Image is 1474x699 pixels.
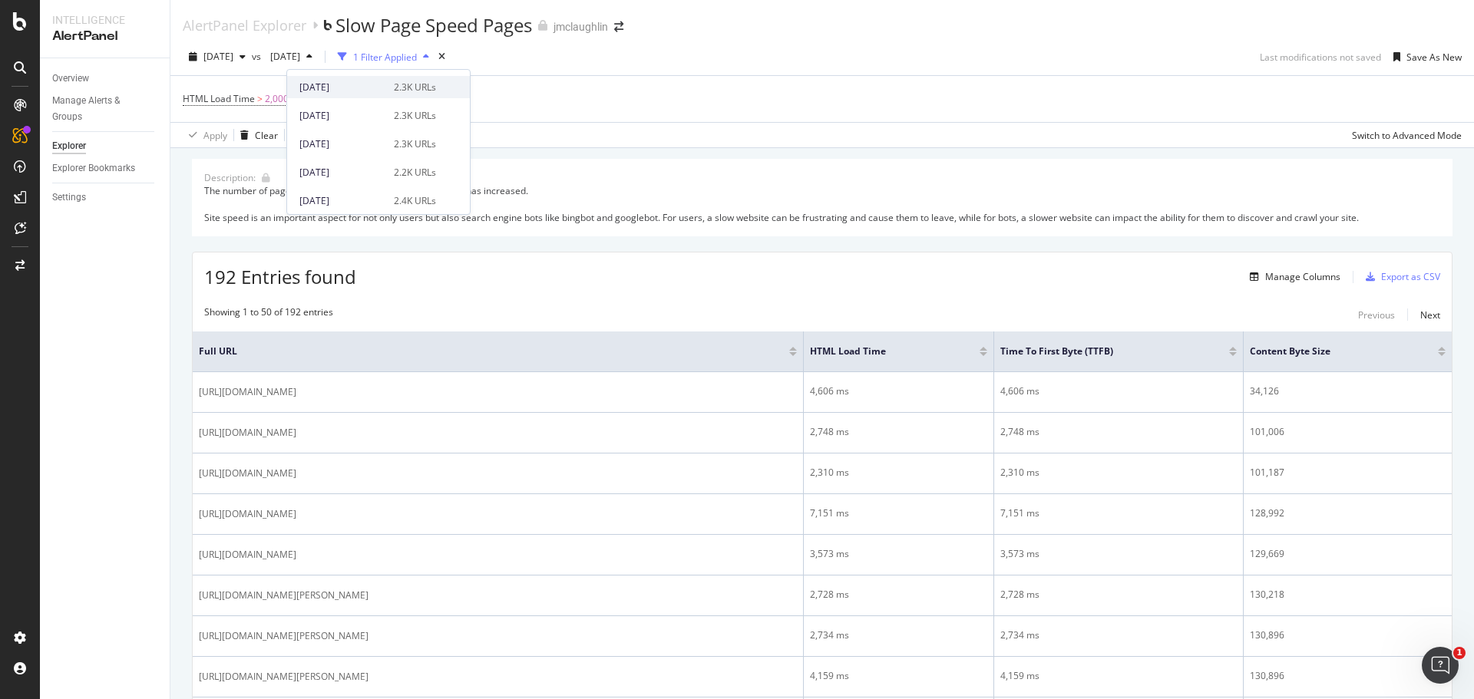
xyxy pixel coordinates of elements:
[1000,466,1237,480] div: 2,310 ms
[810,628,987,642] div: 2,734 ms
[1346,123,1462,147] button: Switch to Advanced Mode
[199,466,296,481] span: [URL][DOMAIN_NAME]
[1244,268,1340,286] button: Manage Columns
[52,93,144,125] div: Manage Alerts & Groups
[204,184,1440,223] div: The number of pages that take longer than 2 seconds to load has increased. Site speed is an impor...
[1381,270,1440,283] div: Export as CSV
[203,129,227,142] div: Apply
[810,345,957,358] span: HTML Load Time
[810,547,987,561] div: 3,573 ms
[1250,425,1446,439] div: 101,006
[614,21,623,32] div: arrow-right-arrow-left
[52,138,86,154] div: Explorer
[1352,129,1462,142] div: Switch to Advanced Mode
[299,137,385,151] div: [DATE]
[1000,669,1237,683] div: 4,159 ms
[52,71,159,87] a: Overview
[810,384,987,398] div: 4,606 ms
[394,81,436,94] div: 2.3K URLs
[199,345,766,358] span: Full URL
[1387,45,1462,69] button: Save As New
[199,425,296,440] span: [URL][DOMAIN_NAME]
[1358,308,1395,321] div: Previous
[1453,647,1466,659] span: 1
[52,138,159,154] a: Explorer
[353,51,417,64] div: 1 Filter Applied
[1420,305,1440,324] button: Next
[1000,547,1237,561] div: 3,573 ms
[299,166,385,180] div: [DATE]
[1406,51,1462,64] div: Save As New
[1360,265,1440,289] button: Export as CSV
[183,92,255,105] span: HTML Load Time
[52,28,157,45] div: AlertPanel
[204,171,256,184] div: Description:
[1265,270,1340,283] div: Manage Columns
[52,93,159,125] a: Manage Alerts & Groups
[1250,628,1446,642] div: 130,896
[234,123,278,147] button: Clear
[394,137,436,151] div: 2.3K URLs
[335,12,532,38] div: Slow Page Speed Pages
[52,190,86,206] div: Settings
[285,123,325,147] button: Save
[1358,305,1395,324] button: Previous
[52,12,157,28] div: Intelligence
[810,425,987,439] div: 2,748 ms
[1000,384,1237,398] div: 4,606 ms
[299,109,385,123] div: [DATE]
[1250,588,1446,602] div: 130,218
[1000,506,1237,520] div: 7,151 ms
[183,123,227,147] button: Apply
[1420,308,1440,321] div: Next
[1000,628,1237,642] div: 2,734 ms
[1250,506,1446,520] div: 128,992
[199,669,368,684] span: [URL][DOMAIN_NAME][PERSON_NAME]
[394,166,436,180] div: 2.2K URLs
[199,628,368,644] span: [URL][DOMAIN_NAME][PERSON_NAME]
[203,50,233,63] span: 2025 Sep. 19th
[1000,425,1237,439] div: 2,748 ms
[183,45,252,69] button: [DATE]
[52,71,89,87] div: Overview
[810,506,987,520] div: 7,151 ms
[52,160,159,176] a: Explorer Bookmarks
[265,88,304,110] span: 2,000 ms
[810,466,987,480] div: 2,310 ms
[252,50,264,63] span: vs
[204,264,356,289] span: 192 Entries found
[199,547,296,562] span: [URL][DOMAIN_NAME]
[810,588,987,602] div: 2,728 ms
[264,50,300,63] span: 2025 Sep. 9th
[394,109,436,123] div: 2.3K URLs
[199,506,296,522] span: [URL][DOMAIN_NAME]
[255,129,278,142] div: Clear
[1422,647,1459,684] iframe: Intercom live chat
[1250,466,1446,480] div: 101,187
[554,19,608,35] div: jmclaughlin
[1000,345,1206,358] span: Time To First Byte (TTFB)
[199,384,296,400] span: [URL][DOMAIN_NAME]
[1250,669,1446,683] div: 130,896
[1250,384,1446,398] div: 34,126
[204,305,333,324] div: Showing 1 to 50 of 192 entries
[264,45,319,69] button: [DATE]
[199,588,368,603] span: [URL][DOMAIN_NAME][PERSON_NAME]
[435,49,448,64] div: times
[1260,51,1381,64] div: Last modifications not saved
[52,190,159,206] a: Settings
[1000,588,1237,602] div: 2,728 ms
[332,45,435,69] button: 1 Filter Applied
[299,81,385,94] div: [DATE]
[299,194,385,208] div: [DATE]
[52,160,135,176] div: Explorer Bookmarks
[810,669,987,683] div: 4,159 ms
[394,194,436,208] div: 2.4K URLs
[257,92,263,105] span: >
[1250,547,1446,561] div: 129,669
[183,17,306,34] a: AlertPanel Explorer
[1250,345,1415,358] span: Content Byte Size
